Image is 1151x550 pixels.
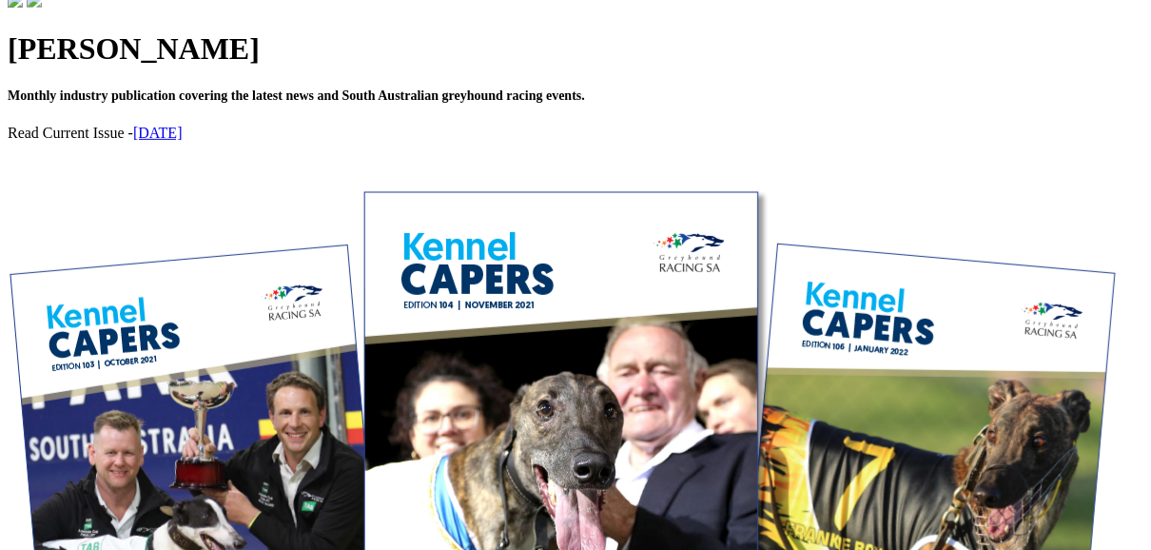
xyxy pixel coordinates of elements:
[8,88,585,103] span: Monthly industry publication covering the latest news and South Australian greyhound racing events.
[8,125,1143,142] p: Read Current Issue -
[8,31,1143,67] h1: [PERSON_NAME]
[133,125,183,141] a: [DATE]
